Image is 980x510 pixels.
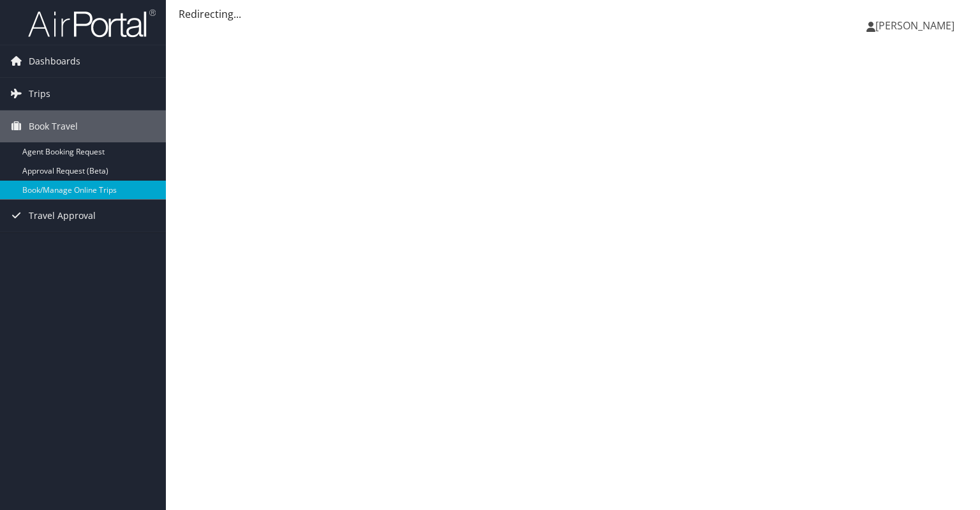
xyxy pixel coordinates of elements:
span: Trips [29,78,50,110]
span: Dashboards [29,45,80,77]
img: airportal-logo.png [28,8,156,38]
div: Redirecting... [179,6,967,22]
span: Travel Approval [29,200,96,232]
span: Book Travel [29,110,78,142]
span: [PERSON_NAME] [875,19,954,33]
a: [PERSON_NAME] [866,6,967,45]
